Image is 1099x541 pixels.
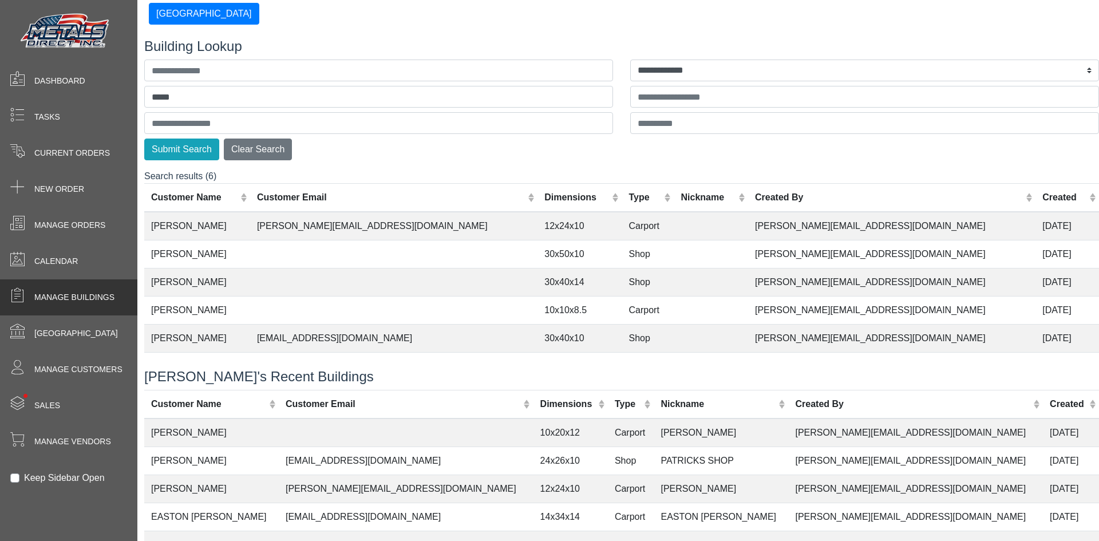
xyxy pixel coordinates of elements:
div: Customer Email [286,397,520,411]
td: 30x50x10 [537,240,622,268]
td: [DATE] [1035,240,1099,268]
td: [DATE] [1035,268,1099,297]
td: [PERSON_NAME][EMAIL_ADDRESS][DOMAIN_NAME] [748,240,1035,268]
td: [DATE] [1043,418,1099,447]
td: [EMAIL_ADDRESS][DOMAIN_NAME] [279,447,533,475]
span: Calendar [34,255,78,267]
td: Carport [608,475,654,503]
span: New Order [34,183,84,195]
td: [DATE] [1035,353,1099,381]
td: 30x40x14 [537,268,622,297]
label: Keep Sidebar Open [24,471,105,485]
td: [PERSON_NAME][EMAIL_ADDRESS][DOMAIN_NAME] [250,212,537,240]
button: [GEOGRAPHIC_DATA] [149,3,259,25]
td: [PERSON_NAME][EMAIL_ADDRESS][DOMAIN_NAME] [279,475,533,503]
div: Created [1050,397,1086,411]
td: [PERSON_NAME] [144,297,250,325]
span: Current Orders [34,147,110,159]
button: Submit Search [144,139,219,160]
td: [PERSON_NAME] [144,325,250,353]
td: [PERSON_NAME][EMAIL_ADDRESS][DOMAIN_NAME] [788,447,1043,475]
span: [GEOGRAPHIC_DATA] [34,327,118,339]
td: [PERSON_NAME] [654,418,789,447]
td: EASTON [PERSON_NAME] [144,503,279,531]
span: Tasks [34,111,60,123]
td: PATRICKS SHOP [654,447,789,475]
td: 14x34x14 [533,503,608,531]
td: 10x20x12 [533,418,608,447]
span: Manage Customers [34,364,122,376]
div: Dimensions [540,397,595,411]
td: [DATE] [1035,297,1099,325]
td: Carport [622,353,674,381]
td: 30x40x10 [537,325,622,353]
td: [EMAIL_ADDRESS][DOMAIN_NAME] [250,325,537,353]
td: [EMAIL_ADDRESS][DOMAIN_NAME] [279,503,533,531]
div: Created By [795,397,1030,411]
td: 12x24x10 [533,475,608,503]
td: 24x26x10 [533,447,608,475]
div: Created By [755,191,1023,204]
td: [PERSON_NAME] [144,268,250,297]
h4: Building Lookup [144,38,1099,55]
td: [PERSON_NAME][EMAIL_ADDRESS][DOMAIN_NAME] [748,297,1035,325]
td: [PERSON_NAME] [144,353,250,381]
td: [DATE] [1043,503,1099,531]
td: [PERSON_NAME][EMAIL_ADDRESS][DOMAIN_NAME] [748,268,1035,297]
td: 10x10x8.5 [537,297,622,325]
td: [DATE] [1035,325,1099,353]
td: [PERSON_NAME] [654,475,789,503]
td: [PERSON_NAME] [144,475,279,503]
span: Dashboard [34,75,85,87]
td: [PERSON_NAME] [144,212,250,240]
td: Carport [608,503,654,531]
div: Created [1042,191,1086,204]
td: Carport [622,297,674,325]
span: Manage Orders [34,219,105,231]
td: [PERSON_NAME] [144,418,279,447]
div: Search results (6) [144,169,1099,355]
td: [PERSON_NAME][EMAIL_ADDRESS][DOMAIN_NAME] [748,353,1035,381]
span: Manage Buildings [34,291,114,303]
td: [PERSON_NAME][EMAIL_ADDRESS][DOMAIN_NAME] [748,212,1035,240]
button: Clear Search [224,139,292,160]
td: [PERSON_NAME] [250,353,537,381]
td: Shop [608,447,654,475]
a: [GEOGRAPHIC_DATA] [149,9,259,18]
td: [DATE] [1043,447,1099,475]
div: Type [615,397,641,411]
span: Sales [34,400,60,412]
span: • [11,377,40,414]
span: Manage Vendors [34,436,111,448]
td: EASTON [PERSON_NAME] [654,503,789,531]
td: [PERSON_NAME][EMAIL_ADDRESS][DOMAIN_NAME] [788,475,1043,503]
img: Metals Direct Inc Logo [17,10,114,53]
div: Nickname [661,397,776,411]
td: [PERSON_NAME] [144,447,279,475]
td: Shop [622,325,674,353]
div: Type [628,191,661,204]
td: [DATE] [1035,212,1099,240]
div: Dimensions [544,191,609,204]
div: Customer Name [151,397,266,411]
td: [PERSON_NAME] [144,240,250,268]
td: [PERSON_NAME][EMAIL_ADDRESS][DOMAIN_NAME] [788,503,1043,531]
td: 10x10x7 [537,353,622,381]
td: Carport [622,212,674,240]
div: Nickname [681,191,736,204]
div: Customer Name [151,191,238,204]
td: [PERSON_NAME][EMAIL_ADDRESS][DOMAIN_NAME] [788,418,1043,447]
td: 12x24x10 [537,212,622,240]
h4: [PERSON_NAME]'s Recent Buildings [144,369,1099,385]
td: [DATE] [1043,475,1099,503]
div: Customer Email [257,191,525,204]
td: Carport [608,418,654,447]
td: Shop [622,240,674,268]
td: Shop [622,268,674,297]
td: [PERSON_NAME][EMAIL_ADDRESS][DOMAIN_NAME] [748,325,1035,353]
